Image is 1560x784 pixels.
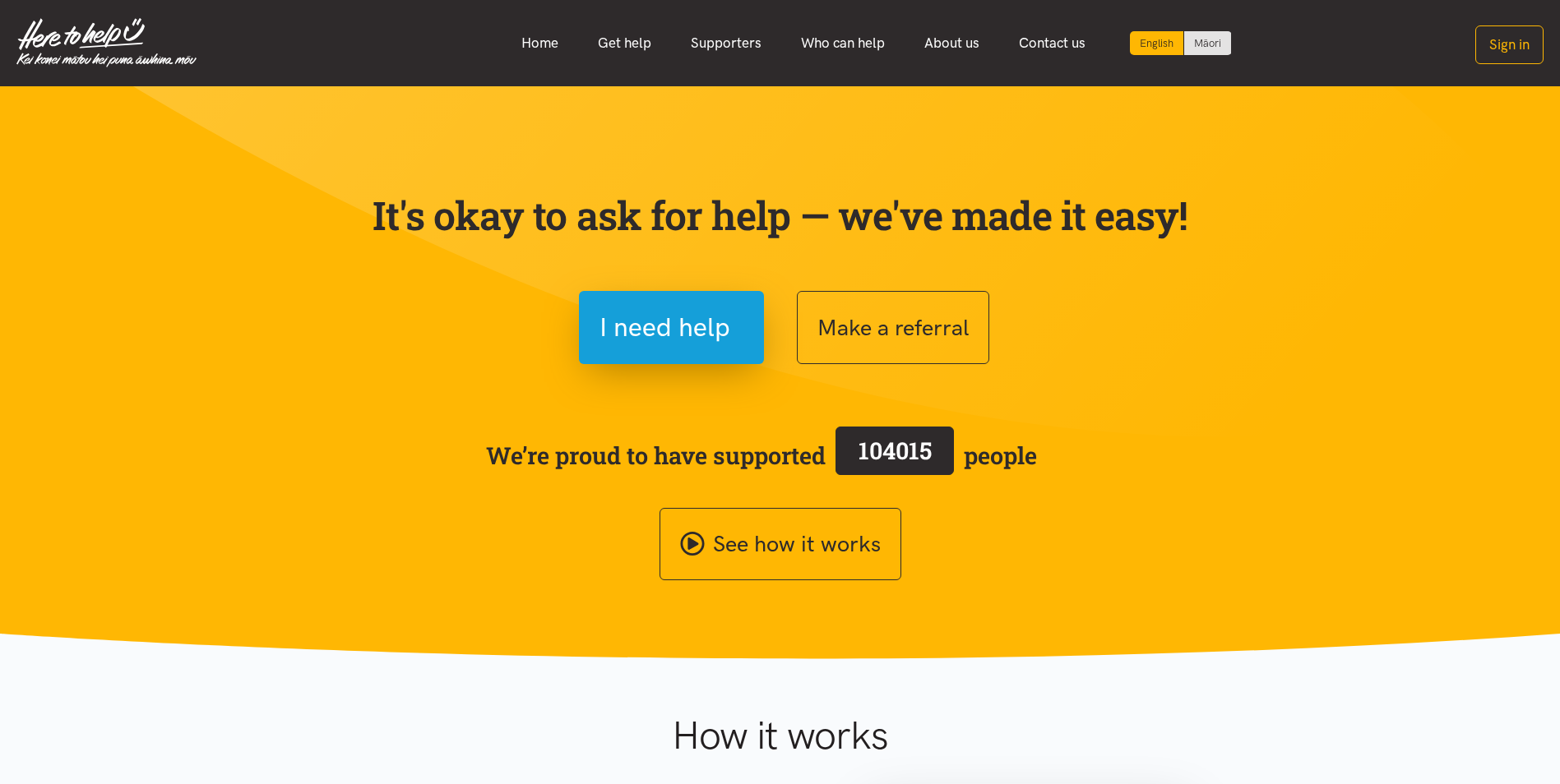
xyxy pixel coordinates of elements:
[671,25,781,61] a: Supporters
[486,423,1037,487] span: We’re proud to have supported people
[797,291,989,364] button: Make a referral
[660,508,901,581] a: See how it works
[512,712,1048,759] h1: How it works
[599,307,730,348] span: I need help
[578,25,671,61] a: Get help
[579,291,764,364] button: I need help
[905,25,999,61] a: About us
[1475,25,1544,64] button: Sign in
[781,25,905,61] a: Who can help
[502,25,578,61] a: Home
[999,25,1105,61] a: Contact us
[369,191,1192,239] p: It's okay to ask for help — we've made it easy!
[16,18,197,67] img: Home
[1130,31,1232,55] div: Language toggle
[859,435,932,466] span: 104015
[826,423,964,487] a: 104015
[1184,31,1231,55] a: Switch to Te Reo Māori
[1130,31,1184,55] div: Current language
